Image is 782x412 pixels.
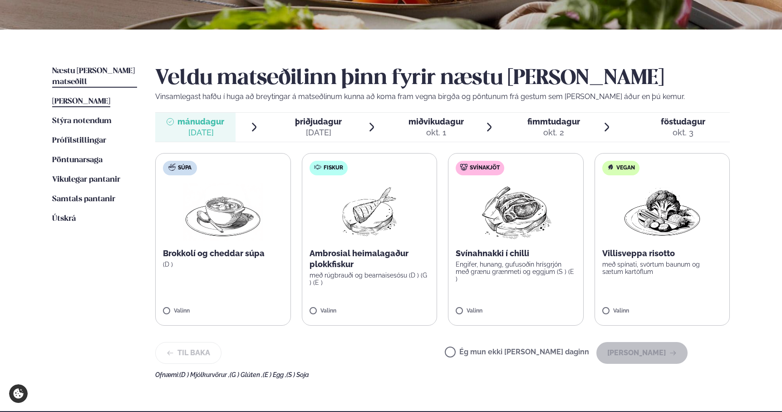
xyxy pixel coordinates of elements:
a: Prófílstillingar [52,135,106,146]
img: Vegan.svg [607,164,614,171]
p: Villisveppa risotto [602,248,723,259]
span: Pöntunarsaga [52,156,103,164]
a: Stýra notendum [52,116,112,127]
div: [DATE] [295,127,342,138]
span: Vikulegar pantanir [52,176,120,184]
div: [DATE] [177,127,224,138]
span: Prófílstillingar [52,137,106,144]
img: fish.png [340,183,398,241]
p: Svínahnakki í chilli [456,248,576,259]
img: Pork-Meat.png [476,183,556,241]
span: Stýra notendum [52,117,112,125]
a: Útskrá [52,213,76,224]
div: okt. 1 [408,127,464,138]
img: fish.svg [314,164,321,171]
a: Pöntunarsaga [52,155,103,166]
a: Næstu [PERSON_NAME] matseðill [52,66,137,88]
div: okt. 3 [661,127,705,138]
span: Svínakjöt [470,164,500,172]
a: [PERSON_NAME] [52,96,110,107]
p: Brokkolí og cheddar súpa [163,248,283,259]
span: föstudagur [661,117,705,126]
img: soup.svg [168,164,176,171]
span: (E ) Egg , [263,371,286,378]
span: Samtals pantanir [52,195,115,203]
span: Fiskur [324,164,343,172]
span: [PERSON_NAME] [52,98,110,105]
button: Til baka [155,342,221,364]
p: (D ) [163,261,283,268]
button: [PERSON_NAME] [596,342,688,364]
div: okt. 2 [527,127,580,138]
span: Útskrá [52,215,76,223]
span: (G ) Glúten , [230,371,263,378]
div: Ofnæmi: [155,371,730,378]
span: miðvikudagur [408,117,464,126]
span: Vegan [616,164,635,172]
a: Vikulegar pantanir [52,174,120,185]
a: Cookie settings [9,384,28,403]
p: Ambrosial heimalagaður plokkfiskur [310,248,430,270]
img: Soup.png [183,183,263,241]
span: (D ) Mjólkurvörur , [179,371,230,378]
p: Vinsamlegast hafðu í huga að breytingar á matseðlinum kunna að koma fram vegna birgða og pöntunum... [155,91,730,102]
span: Súpa [178,164,192,172]
p: með rúgbrauði og bearnaisesósu (D ) (G ) (E ) [310,272,430,286]
span: þriðjudagur [295,117,342,126]
img: Vegan.png [622,183,702,241]
a: Samtals pantanir [52,194,115,205]
img: pork.svg [460,164,467,171]
p: Engifer, hunang, gufusoðin hrísgrjón með grænu grænmeti og eggjum (S ) (E ) [456,261,576,283]
h2: Veldu matseðilinn þinn fyrir næstu [PERSON_NAME] [155,66,730,91]
span: Næstu [PERSON_NAME] matseðill [52,67,135,86]
p: með spínati, svörtum baunum og sætum kartöflum [602,261,723,275]
span: mánudagur [177,117,224,126]
span: fimmtudagur [527,117,580,126]
span: (S ) Soja [286,371,309,378]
